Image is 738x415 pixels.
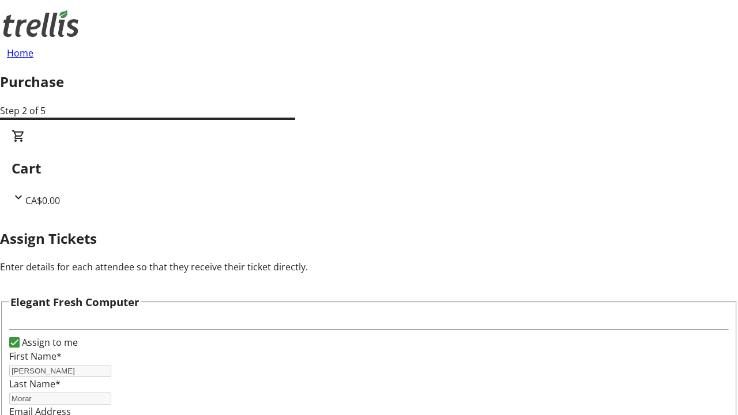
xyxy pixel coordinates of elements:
div: CartCA$0.00 [12,129,726,207]
label: Last Name* [9,378,61,390]
h3: Elegant Fresh Computer [10,294,140,310]
label: First Name* [9,350,62,363]
h2: Cart [12,158,726,179]
span: CA$0.00 [25,194,60,207]
label: Assign to me [20,335,78,349]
